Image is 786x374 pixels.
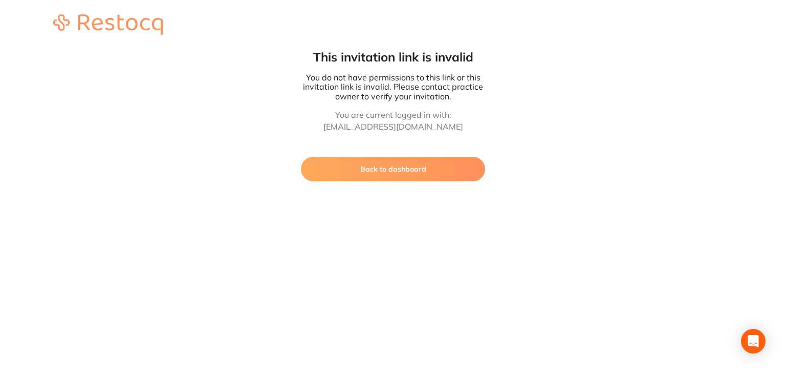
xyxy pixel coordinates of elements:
div: Open Intercom Messenger [741,329,766,354]
button: Back to dashboard [301,157,485,181]
img: restocq_logo.svg [53,14,163,35]
h1: This invitation link is invalid [301,49,485,65]
p: You do not have permissions to this link or this invitation link is invalid. Please contact pract... [301,73,485,101]
p: You are current logged in with: [EMAIL_ADDRESS][DOMAIN_NAME] [301,109,485,132]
